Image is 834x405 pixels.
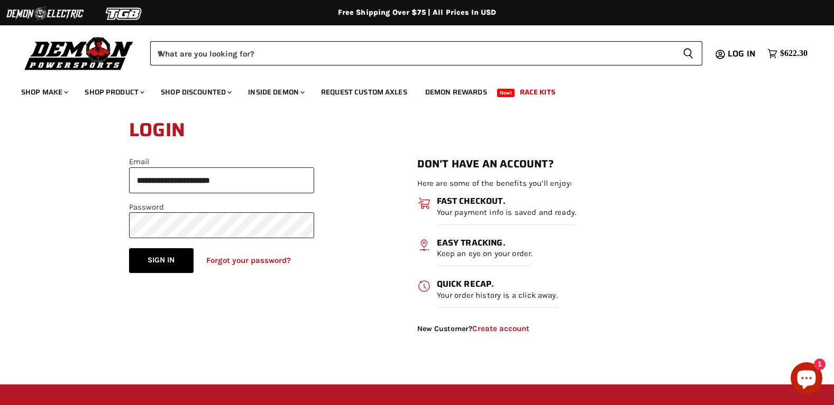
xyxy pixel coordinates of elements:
[674,41,702,65] button: Search
[150,41,674,65] input: When autocomplete results are available use up and down arrows to review and enter to select
[206,256,291,265] a: Forgot your password?
[13,81,75,103] a: Shop Make
[497,89,515,97] span: New!
[417,196,432,210] img: acc-icon1_27x26.png
[437,249,533,266] p: Keep an eye on your order.
[417,238,432,252] img: acc-icon2_27x26.png
[129,114,705,147] h1: Login
[723,49,762,59] a: Log in
[437,208,577,225] p: Your payment info is saved and ready.
[728,47,756,60] span: Log in
[417,158,705,170] h2: Don't have an account?
[77,81,151,103] a: Shop Product
[313,81,415,103] a: Request Custom Axles
[437,279,558,289] h3: Quick recap.
[437,196,577,206] h3: Fast checkout.
[417,324,705,333] span: New Customer?
[512,81,563,103] a: Race Kits
[13,77,805,103] ul: Main menu
[437,238,533,248] h3: Easy tracking.
[472,324,529,333] a: Create account
[762,46,813,61] a: $622.30
[780,49,808,59] span: $622.30
[129,248,194,273] button: Sign in
[417,81,495,103] a: Demon Rewards
[21,34,137,72] img: Demon Powersports
[240,81,311,103] a: Inside Demon
[153,81,238,103] a: Shop Discounted
[85,4,164,24] img: TGB Logo 2
[417,179,705,333] div: Here are some of the benefits you’ll enjoy:
[437,291,558,308] p: Your order history is a click away.
[417,279,432,293] img: acc-icon3_27x26.png
[5,4,85,24] img: Demon Electric Logo 2
[150,41,702,65] form: Product
[787,362,826,397] inbox-online-store-chat: Shopify online store chat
